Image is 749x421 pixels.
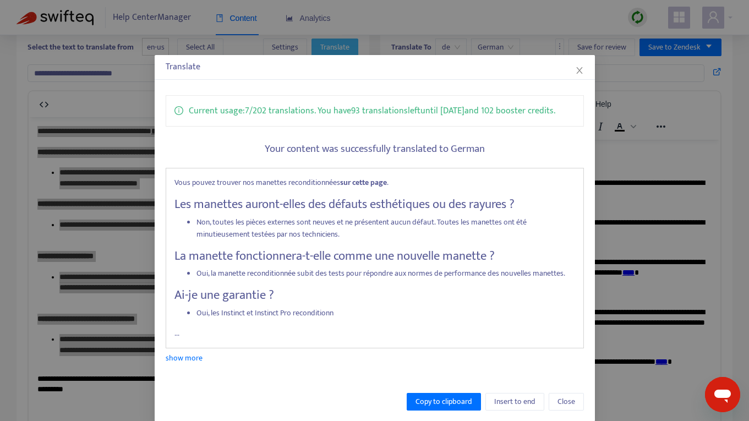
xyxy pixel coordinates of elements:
[494,396,535,408] span: Insert to end
[340,176,387,189] strong: sur cette page
[9,9,320,277] body: Rich Text Area. Press ALT-0 for help.
[189,104,555,118] p: Current usage: 7 / 202 translations . You have 93 translations left until [DATE] and 102 booster ...
[557,396,575,408] span: Close
[9,9,320,238] body: Rich Text Area. Press ALT-0 for help.
[174,104,183,115] span: info-circle
[549,393,584,411] button: Close
[166,168,584,348] div: ...
[407,393,481,411] button: Copy to clipboard
[174,249,575,264] h4: La manette fonctionnera-t-elle comme une nouvelle manette ?
[485,393,544,411] button: Insert to end
[415,396,472,408] span: Copy to clipboard
[174,288,575,303] h4: Ai-je une garantie ?
[174,197,575,212] h4: Les manettes auront-elles des défauts esthétiques ou des rayures ?
[166,352,203,364] a: show more
[196,267,575,280] li: Oui, la manette reconditionnée subit des tests pour répondre aux normes de performance des nouvel...
[196,307,575,319] li: Oui, les Instinct et Instinct Pro reconditionn
[573,64,586,76] button: Close
[196,216,575,240] li: Non, toutes les pièces externes sont neuves et ne présentent aucun défaut. Toutes les manettes on...
[166,61,584,74] div: Translate
[575,66,584,75] span: close
[166,143,584,156] h5: Your content was successfully translated to German
[174,177,575,189] p: Vous pouvez trouver nos manettes reconditionnées .
[705,377,740,412] iframe: Button to launch messaging window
